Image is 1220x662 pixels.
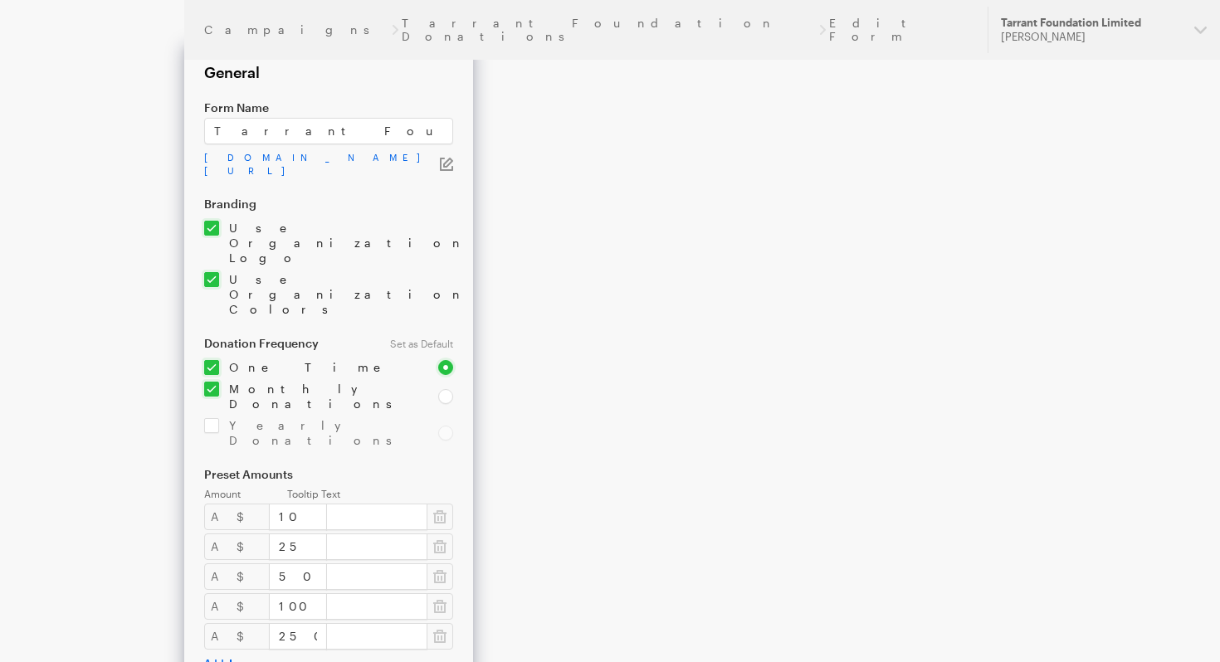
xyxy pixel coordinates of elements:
[204,504,270,530] div: A$
[204,623,270,650] div: A$
[204,101,453,114] label: Form Name
[988,7,1220,53] button: Tarrant Foundation Limited [PERSON_NAME]
[204,593,270,620] div: A$
[204,151,440,178] a: [DOMAIN_NAME][URL]
[402,17,815,43] a: Tarrant Foundation Donations
[204,488,287,500] label: Amount
[219,272,453,317] label: Use Organization Colors
[204,197,453,211] label: Branding
[204,468,453,481] label: Preset Amounts
[204,23,388,37] a: Campaigns
[287,488,453,500] label: Tooltip Text
[204,533,270,560] div: A$
[219,221,453,265] label: Use Organization Logo
[1001,16,1181,30] div: Tarrant Foundation Limited
[204,63,453,81] h2: General
[204,563,270,590] div: A$
[204,337,370,350] label: Donation Frequency
[380,337,463,350] div: Set as Default
[1001,30,1181,44] div: [PERSON_NAME]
